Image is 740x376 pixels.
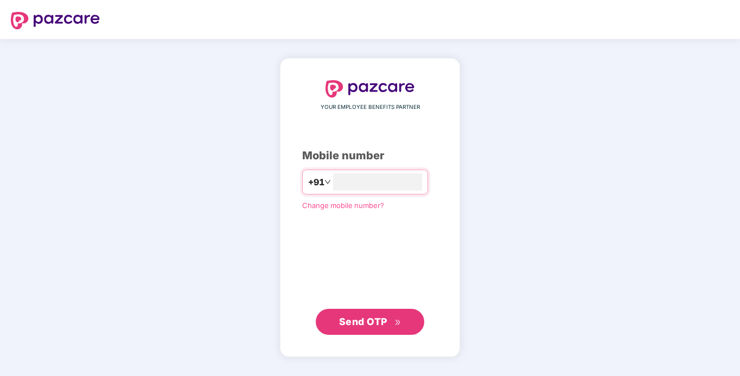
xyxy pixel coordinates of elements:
[302,201,384,210] a: Change mobile number?
[339,316,387,327] span: Send OTP
[321,103,420,112] span: YOUR EMPLOYEE BENEFITS PARTNER
[308,176,324,189] span: +91
[302,147,438,164] div: Mobile number
[324,179,331,185] span: down
[326,80,414,98] img: logo
[11,12,100,29] img: logo
[394,319,401,326] span: double-right
[316,309,424,335] button: Send OTPdouble-right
